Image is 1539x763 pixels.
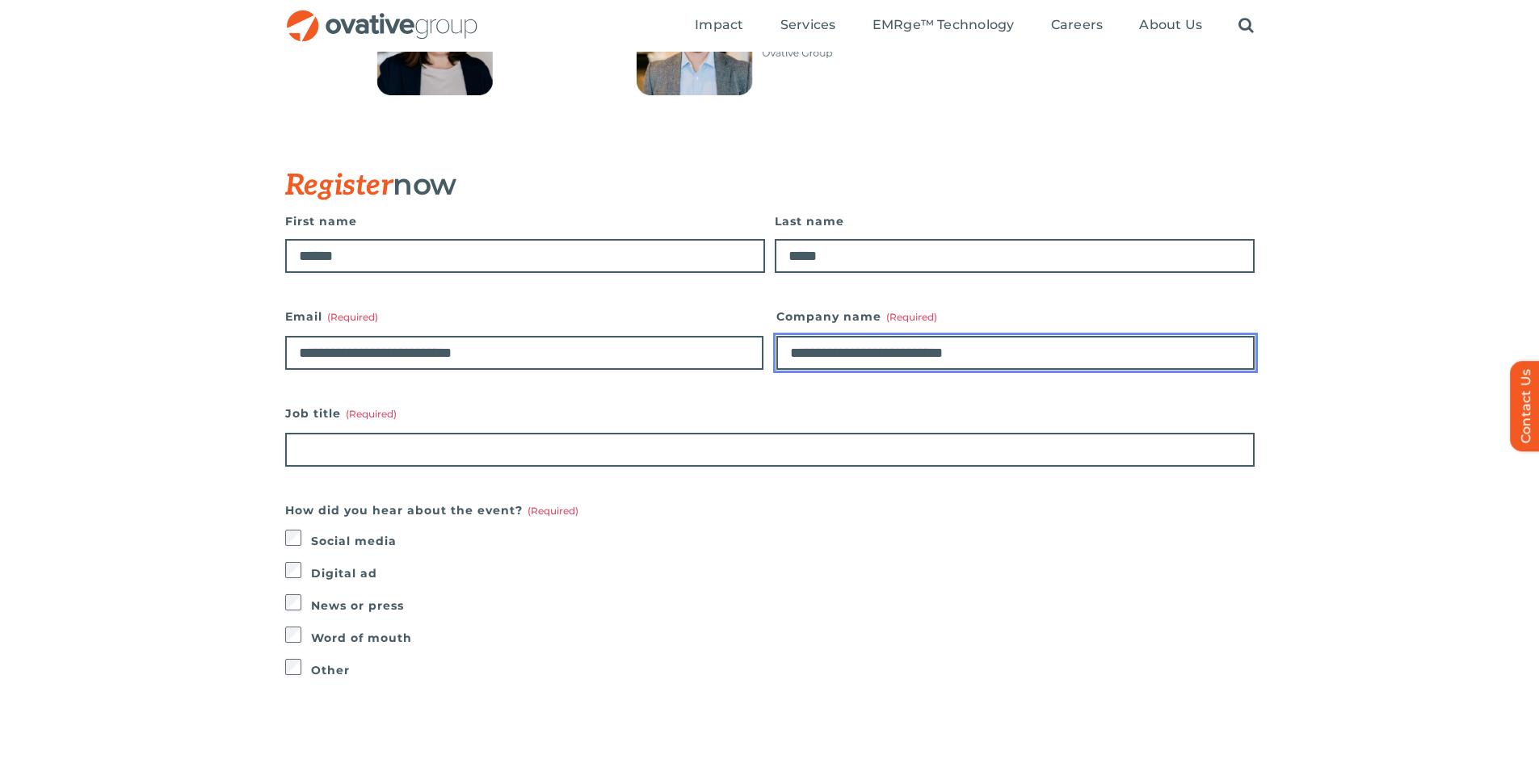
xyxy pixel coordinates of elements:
span: About Us [1139,17,1202,33]
span: (Required) [346,408,397,420]
label: Job title [285,402,1255,425]
a: About Us [1139,17,1202,35]
label: Digital ad [311,562,1255,585]
a: EMRge™ Technology [873,17,1015,35]
label: Word of mouth [311,627,1255,649]
legend: How did you hear about the event? [285,499,578,522]
span: (Required) [886,311,937,323]
span: Services [780,17,836,33]
h3: now [285,168,1174,202]
a: Careers [1051,17,1104,35]
a: Impact [695,17,743,35]
label: First name [285,210,765,233]
label: Company name [776,305,1255,328]
label: News or press [311,594,1255,617]
label: Email [285,305,763,328]
span: (Required) [528,505,578,517]
a: Services [780,17,836,35]
span: Register [285,168,393,203]
a: Search [1238,17,1254,35]
label: Social media [311,530,1255,552]
label: Last name [775,210,1255,233]
span: (Required) [327,311,378,323]
span: Careers [1051,17,1104,33]
label: Other [311,659,1255,681]
span: EMRge™ Technology [873,17,1015,33]
a: OG_Full_horizontal_RGB [285,8,479,23]
span: Impact [695,17,743,33]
